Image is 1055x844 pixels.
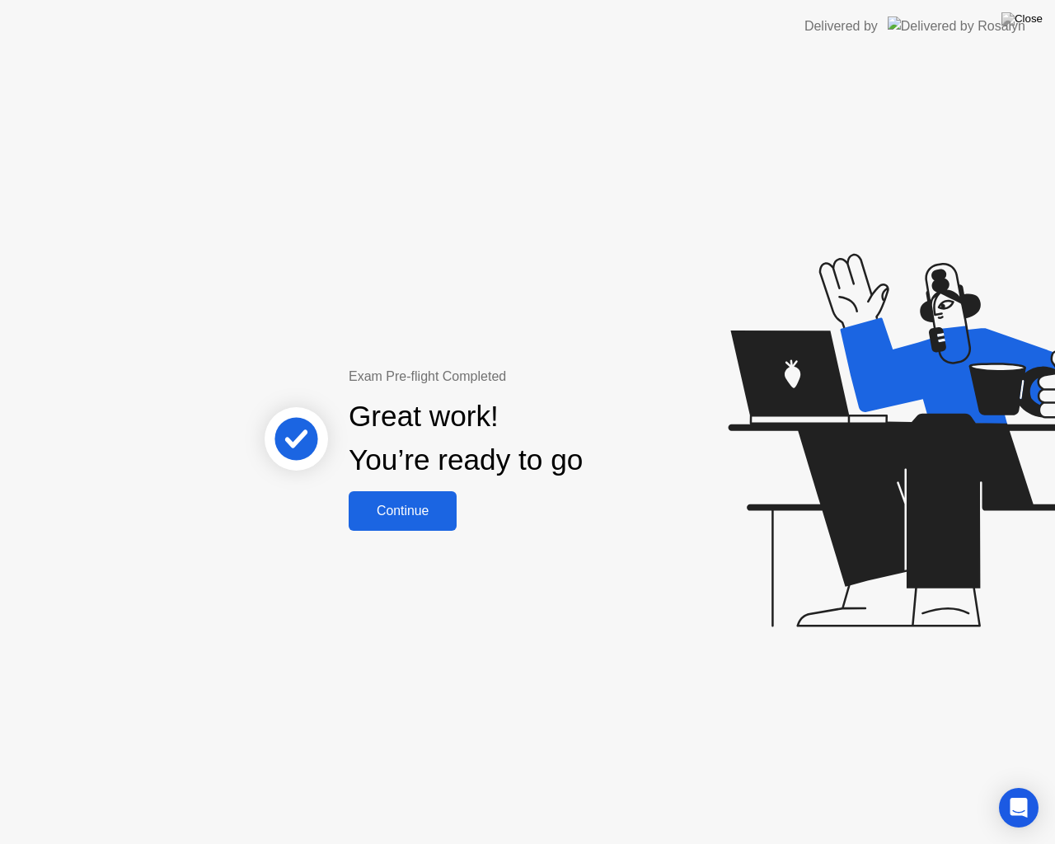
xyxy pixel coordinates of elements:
[349,491,457,531] button: Continue
[349,395,583,482] div: Great work! You’re ready to go
[804,16,878,36] div: Delivered by
[999,788,1039,828] div: Open Intercom Messenger
[1001,12,1043,26] img: Close
[888,16,1025,35] img: Delivered by Rosalyn
[354,504,452,518] div: Continue
[349,367,689,387] div: Exam Pre-flight Completed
